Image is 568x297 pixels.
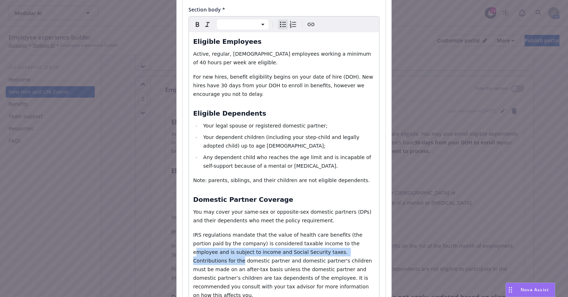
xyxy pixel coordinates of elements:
[506,283,515,297] div: Drag to move
[193,38,261,45] strong: Eligible Employees
[203,154,373,169] span: Any dependent child who reaches the age limit and is incapable of self-support because of a menta...
[521,287,549,293] span: Nova Assist
[203,134,361,149] span: Your dependent children (including your step-child and legally adopted child) up to age [DEMOGRAP...
[193,110,266,117] strong: ​Eligible Dependents​
[217,19,269,29] button: Block type
[202,19,213,29] button: Italic
[193,209,373,223] span: You may cover your same-sex or opposite-sex domestic partners (DPs) and their dependents who meet...
[193,51,373,65] span: Active, regular, [DEMOGRAPHIC_DATA] employees working a minimum of 40 hours per week are eligible.
[193,177,370,183] span: Note: parents, siblings, and their children are not eligible dependents.
[188,6,225,13] span: Section body *
[278,19,298,29] div: toggle group
[506,283,555,297] button: Nova Assist
[193,196,293,203] strong: Domestic Partner Coverage
[203,123,327,129] span: Your legal spouse or registered domestic partner;
[193,74,375,97] span: For new hires, benefit eligibility begins on your date of hire (DOH). New hires have 30 days from...
[306,19,316,29] button: Create link
[288,19,298,29] button: Numbered list
[278,19,288,29] button: Bulleted list
[192,19,202,29] button: Bold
